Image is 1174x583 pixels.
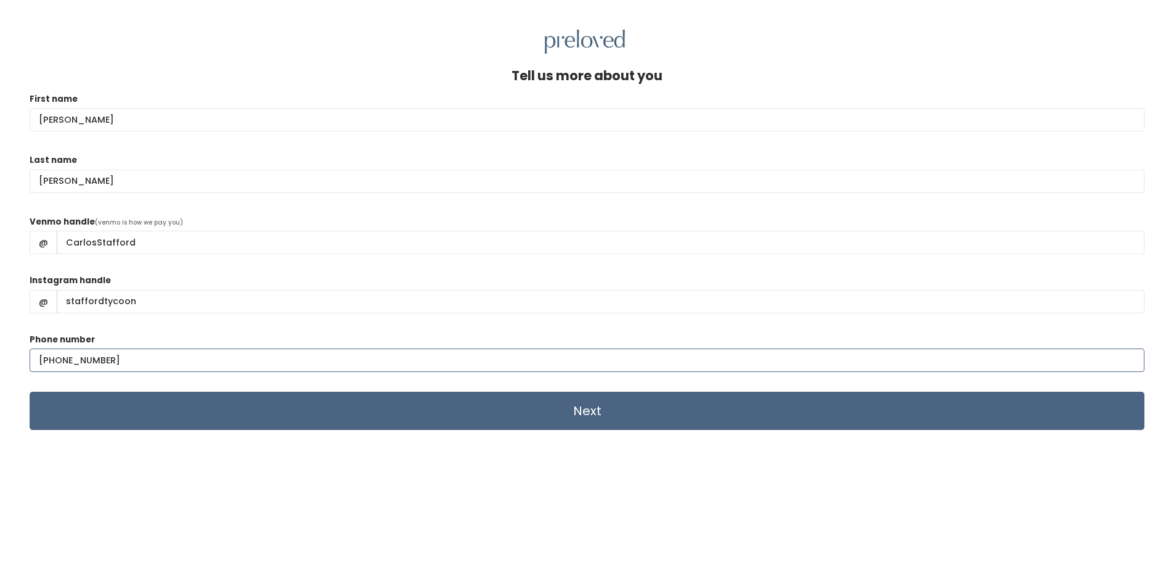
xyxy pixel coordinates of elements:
img: preloved logo [545,30,625,54]
input: (___) ___-____ [30,349,1144,372]
input: handle [57,290,1144,313]
input: Next [30,392,1144,430]
label: Phone number [30,334,95,346]
label: Instagram handle [30,275,111,287]
span: @ [30,290,57,313]
label: Venmo handle [30,216,95,228]
h4: Tell us more about you [512,68,662,83]
label: First name [30,93,78,105]
label: Last name [30,154,77,167]
span: @ [30,231,57,254]
span: (venmo is how we pay you) [95,218,183,227]
input: handle [57,231,1144,254]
